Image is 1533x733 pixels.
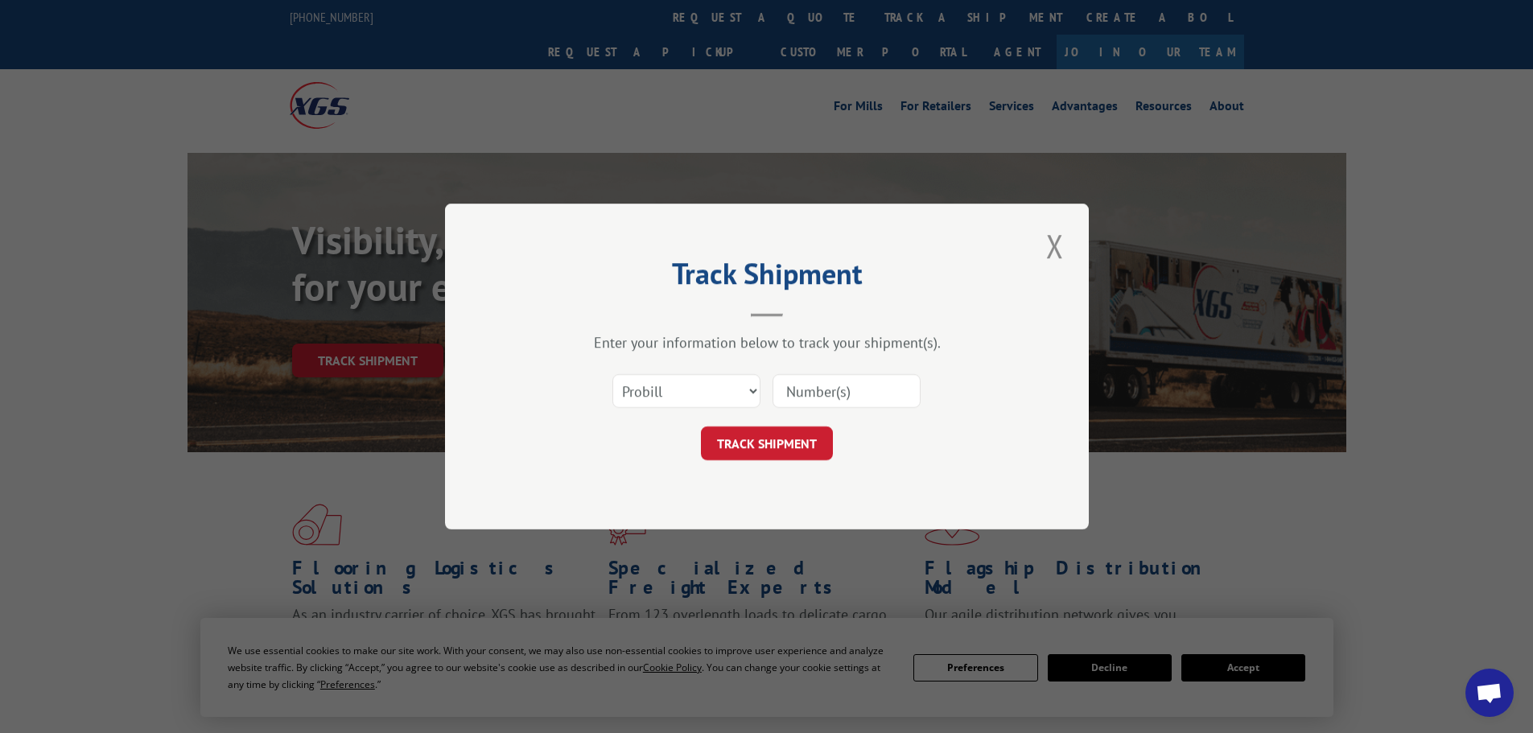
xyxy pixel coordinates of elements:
button: TRACK SHIPMENT [701,426,833,460]
a: Open chat [1465,669,1514,717]
button: Close modal [1041,224,1069,268]
h2: Track Shipment [525,262,1008,293]
div: Enter your information below to track your shipment(s). [525,333,1008,352]
input: Number(s) [773,374,921,408]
